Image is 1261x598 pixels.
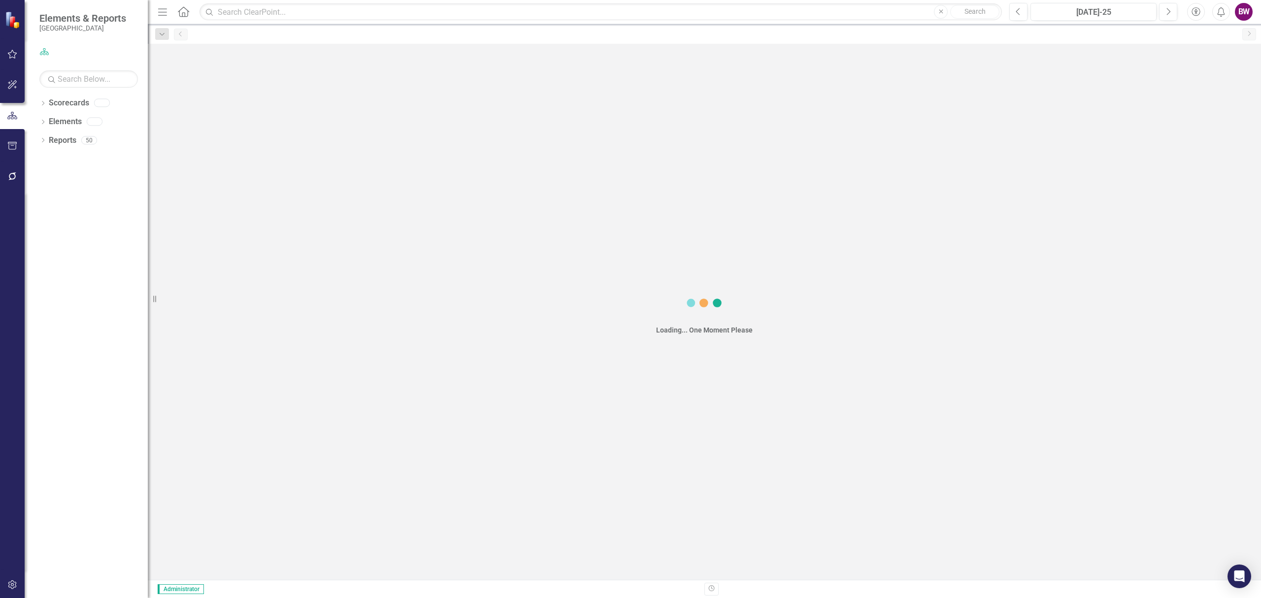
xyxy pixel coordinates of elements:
button: Search [950,5,999,19]
span: Search [964,7,986,15]
div: [DATE]-25 [1034,6,1153,18]
span: Administrator [158,584,204,594]
button: [DATE]-25 [1030,3,1157,21]
input: Search ClearPoint... [199,3,1002,21]
div: Loading... One Moment Please [656,325,753,335]
input: Search Below... [39,70,138,88]
a: Reports [49,135,76,146]
div: Open Intercom Messenger [1228,565,1251,588]
div: 50 [81,136,97,144]
a: Elements [49,116,82,128]
button: BW [1235,3,1253,21]
small: [GEOGRAPHIC_DATA] [39,24,126,32]
span: Elements & Reports [39,12,126,24]
a: Scorecards [49,98,89,109]
img: ClearPoint Strategy [5,11,22,29]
